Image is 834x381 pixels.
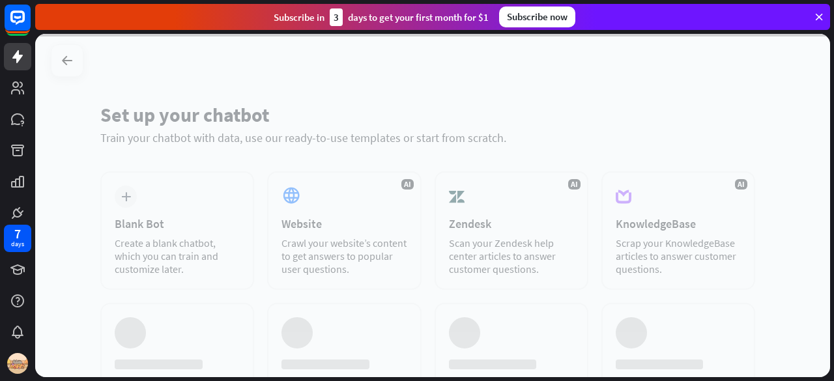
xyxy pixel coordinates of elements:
[330,8,343,26] div: 3
[499,7,575,27] div: Subscribe now
[14,228,21,240] div: 7
[4,225,31,252] a: 7 days
[274,8,489,26] div: Subscribe in days to get your first month for $1
[11,240,24,249] div: days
